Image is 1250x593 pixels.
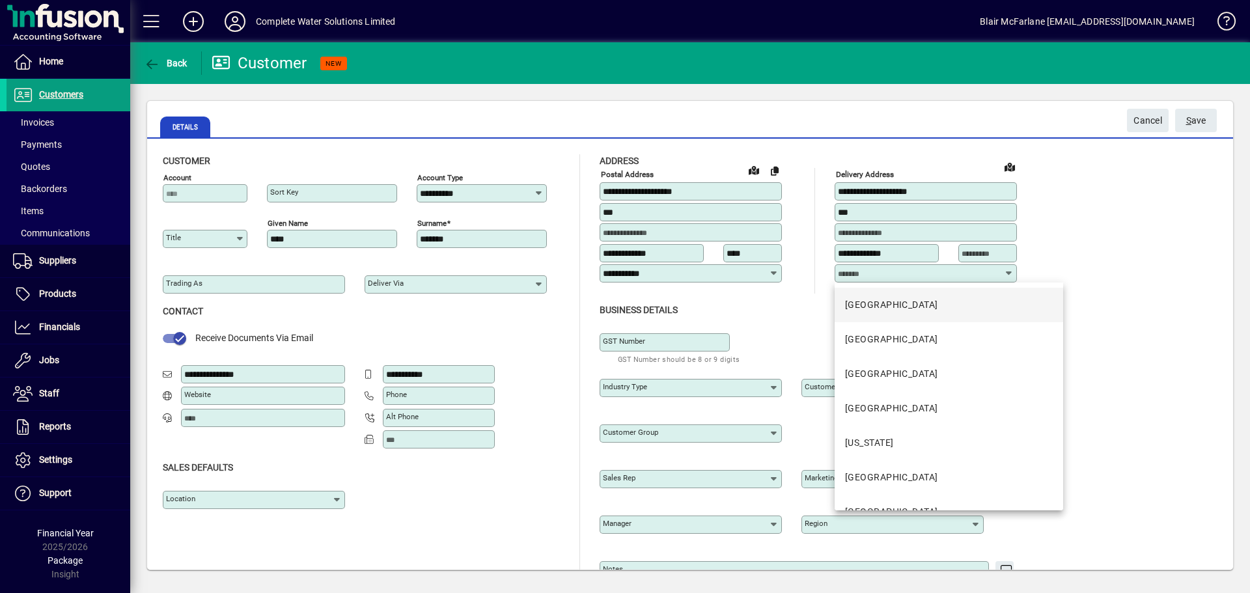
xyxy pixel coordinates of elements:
button: Copy to Delivery address [764,160,785,181]
a: View on map [743,159,764,180]
span: Communications [13,228,90,238]
div: Customer [212,53,307,74]
span: Support [39,488,72,498]
mat-label: Region [805,519,827,528]
mat-label: Manager [603,519,632,528]
span: Backorders [13,184,67,194]
a: Staff [7,378,130,410]
div: Blair McFarlane [EMAIL_ADDRESS][DOMAIN_NAME] [980,11,1195,32]
a: Financials [7,311,130,344]
div: [GEOGRAPHIC_DATA] [845,298,937,312]
mat-option: New Zealand [835,288,1063,322]
span: Staff [39,388,59,398]
span: Customer [163,156,210,166]
mat-label: Sort key [270,187,298,197]
mat-label: Deliver via [368,279,404,288]
span: Settings [39,454,72,465]
span: NEW [326,59,342,68]
a: Suppliers [7,245,130,277]
mat-option: Angola [835,495,1063,529]
mat-option: American Samoa [835,426,1063,460]
mat-label: Given name [268,219,308,228]
span: Cancel [1133,110,1162,131]
span: Package [48,555,83,566]
button: Add [173,10,214,33]
mat-label: Website [184,390,211,399]
span: Financials [39,322,80,332]
span: Back [144,58,187,68]
mat-label: GST Number [603,337,645,346]
span: Invoices [13,117,54,128]
span: Suppliers [39,255,76,266]
a: Support [7,477,130,510]
mat-label: Title [166,233,181,242]
app-page-header-button: Back [130,51,202,75]
div: [GEOGRAPHIC_DATA] [845,402,937,415]
mat-label: Industry type [603,382,647,391]
mat-label: Location [166,494,195,503]
div: [GEOGRAPHIC_DATA] [845,471,937,484]
span: Receive Documents Via Email [195,333,313,343]
a: Jobs [7,344,130,377]
mat-option: Afghanistan [835,322,1063,357]
mat-label: Alt Phone [386,412,419,421]
a: Home [7,46,130,78]
span: Financial Year [37,528,94,538]
mat-option: Albania [835,357,1063,391]
button: Profile [214,10,256,33]
mat-label: Account Type [417,173,463,182]
mat-label: Sales rep [603,473,635,482]
mat-hint: GST Number should be 8 or 9 digits [618,352,740,366]
span: Contact [163,306,203,316]
mat-label: Phone [386,390,407,399]
span: Payments [13,139,62,150]
mat-label: Account [163,173,191,182]
mat-option: Algeria [835,391,1063,426]
mat-label: Marketing/ Referral [805,473,869,482]
span: Details [160,117,210,137]
button: Back [141,51,191,75]
a: Payments [7,133,130,156]
span: Reports [39,421,71,432]
a: Products [7,278,130,310]
span: Customers [39,89,83,100]
mat-label: Customer type [805,382,855,391]
mat-label: Customer group [603,428,658,437]
a: Invoices [7,111,130,133]
span: Address [600,156,639,166]
mat-label: Surname [417,219,447,228]
div: [US_STATE] [845,436,893,450]
a: Items [7,200,130,222]
div: Complete Water Solutions Limited [256,11,396,32]
mat-label: Trading as [166,279,202,288]
div: [GEOGRAPHIC_DATA] [845,367,937,381]
div: [GEOGRAPHIC_DATA] [845,333,937,346]
div: [GEOGRAPHIC_DATA] [845,505,937,519]
span: Quotes [13,161,50,172]
span: Home [39,56,63,66]
button: Save [1175,109,1217,132]
a: Backorders [7,178,130,200]
a: Settings [7,444,130,476]
span: Products [39,288,76,299]
span: ave [1186,110,1206,131]
mat-option: Andorra [835,460,1063,495]
a: Communications [7,222,130,244]
a: Knowledge Base [1208,3,1234,45]
span: S [1186,115,1191,126]
span: Jobs [39,355,59,365]
span: Sales defaults [163,462,233,473]
mat-label: Notes [603,564,623,573]
button: Cancel [1127,109,1169,132]
span: Items [13,206,44,216]
a: Quotes [7,156,130,178]
span: Business details [600,305,678,315]
a: Reports [7,411,130,443]
a: View on map [999,156,1020,177]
